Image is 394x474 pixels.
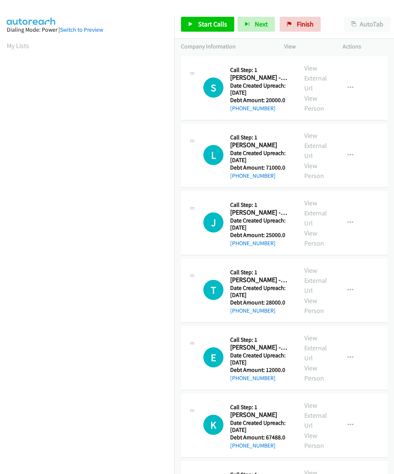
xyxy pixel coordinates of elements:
a: [PHONE_NUMBER] [230,240,276,247]
h2: [PERSON_NAME] [230,411,288,419]
a: View Person [304,229,324,247]
a: View External Url [304,64,327,92]
h5: Call Step: 1 [230,404,291,411]
h2: [PERSON_NAME] [230,141,288,149]
iframe: Dialpad [7,57,174,411]
a: [PHONE_NUMBER] [230,172,276,179]
a: View External Url [304,131,327,160]
a: Switch to Preview [60,26,103,33]
a: View External Url [304,334,327,362]
h2: [PERSON_NAME] - Credit Card [230,73,288,82]
span: Start Calls [198,20,227,28]
h2: [PERSON_NAME] - Credit Card [230,208,288,217]
h1: E [203,347,223,367]
h5: Debt Amount: 25000.0 [230,231,291,239]
div: The call is yet to be attempted [203,78,223,98]
h5: Debt Amount: 71000.0 [230,164,291,171]
h1: S [203,78,223,98]
h1: K [203,415,223,435]
h2: [PERSON_NAME] - Credit Card [230,276,288,284]
h5: Call Step: 1 [230,66,291,74]
a: View Person [304,431,324,450]
h5: Debt Amount: 12000.0 [230,366,291,374]
h5: Date Created Upreach: [DATE] [230,419,291,434]
h5: Date Created Upreach: [DATE] [230,284,291,299]
div: The call is yet to be attempted [203,280,223,300]
a: Finish [280,17,321,32]
p: View [284,42,329,51]
div: The call is yet to be attempted [203,145,223,165]
div: The call is yet to be attempted [203,212,223,233]
h5: Date Created Upreach: [DATE] [230,352,291,366]
h1: L [203,145,223,165]
h1: J [203,212,223,233]
button: Next [238,17,275,32]
h5: Date Created Upreach: [DATE] [230,217,291,231]
div: The call is yet to be attempted [203,347,223,367]
h5: Call Step: 1 [230,269,291,276]
a: View Person [304,161,324,180]
a: View Person [304,94,324,113]
a: View Person [304,364,324,382]
div: The call is yet to be attempted [203,415,223,435]
h5: Call Step: 1 [230,134,291,141]
div: Dialing Mode: Power | [7,25,168,34]
a: View External Url [304,199,327,227]
p: Company Information [181,42,271,51]
a: View Person [304,296,324,315]
h5: Debt Amount: 20000.0 [230,97,291,104]
a: [PHONE_NUMBER] [230,375,276,382]
span: Next [255,20,268,28]
a: Start Calls [181,17,234,32]
a: [PHONE_NUMBER] [230,307,276,314]
span: Finish [297,20,314,28]
a: [PHONE_NUMBER] [230,105,276,112]
h5: Debt Amount: 67488.0 [230,434,291,441]
button: AutoTab [344,17,390,32]
a: View External Url [304,266,327,295]
h1: T [203,280,223,300]
h5: Call Step: 1 [230,336,291,344]
h5: Date Created Upreach: [DATE] [230,149,291,164]
h5: Debt Amount: 28000.0 [230,299,291,306]
p: Actions [343,42,388,51]
h5: Date Created Upreach: [DATE] [230,82,291,97]
a: [PHONE_NUMBER] [230,442,276,449]
a: My Lists [7,41,29,50]
h5: Call Step: 1 [230,201,291,209]
a: View External Url [304,401,327,430]
h2: [PERSON_NAME] - Credit Card [230,343,288,352]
